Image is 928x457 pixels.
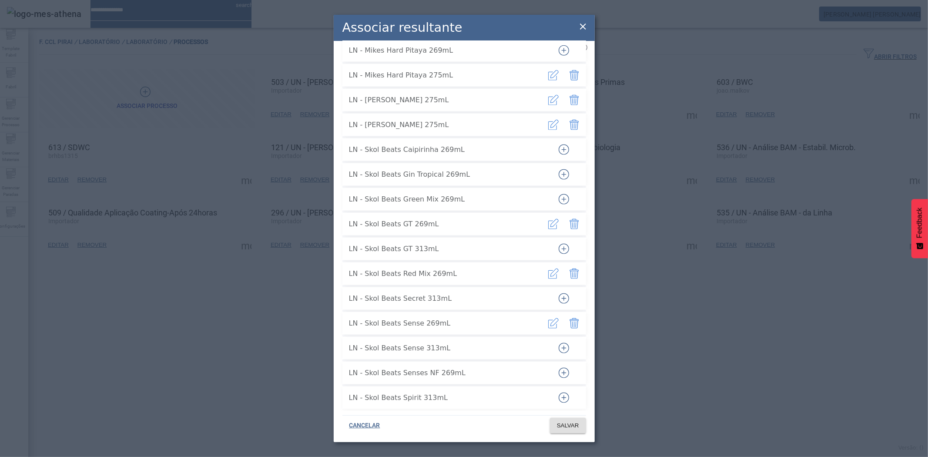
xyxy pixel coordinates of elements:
[349,95,545,105] span: LN - [PERSON_NAME] 275mL
[557,421,579,430] span: SALVAR
[349,343,545,353] span: LN - Skol Beats Sense 313mL
[916,208,924,238] span: Feedback
[349,244,545,254] span: LN - Skol Beats GT 313mL
[342,418,387,433] button: CANCELAR
[550,418,586,433] button: SALVAR
[349,194,545,205] span: LN - Skol Beats Green Mix 269mL
[349,219,545,229] span: LN - Skol Beats GT 269mL
[349,269,545,279] span: LN - Skol Beats Red Mix 269mL
[349,393,545,403] span: LN - Skol Beats Spirit 313mL
[349,169,545,180] span: LN - Skol Beats Gin Tropical 269mL
[349,70,545,81] span: LN - Mikes Hard Pitaya 275mL
[349,368,545,378] span: LN - Skol Beats Senses NF 269mL
[349,293,545,304] span: LN - Skol Beats Secret 313mL
[349,144,545,155] span: LN - Skol Beats Caipirinha 269mL
[349,421,380,430] span: CANCELAR
[349,120,545,130] span: LN - [PERSON_NAME] 275mL
[349,318,545,329] span: LN - Skol Beats Sense 269mL
[911,199,928,258] button: Feedback - Mostrar pesquisa
[349,45,545,56] span: LN - Mikes Hard Pitaya 269mL
[342,18,462,37] h2: Associar resultante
